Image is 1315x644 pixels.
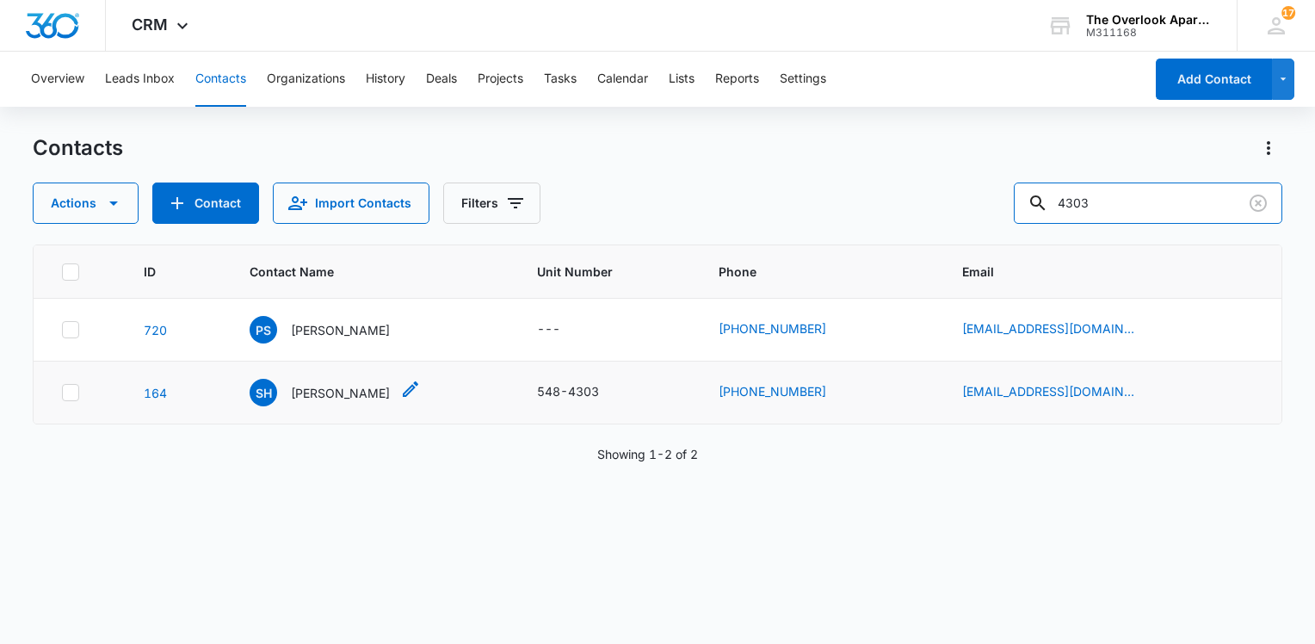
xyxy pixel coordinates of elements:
span: CRM [132,15,168,34]
button: Lists [669,52,695,107]
button: Clear [1244,189,1272,217]
button: Organizations [267,52,345,107]
span: SH [250,379,277,406]
span: 17 [1281,6,1295,20]
span: Contact Name [250,263,471,281]
div: account id [1086,27,1212,39]
span: Phone [719,263,896,281]
div: Phone - (970) 590-1353 - Select to Edit Field [719,382,857,403]
a: [PHONE_NUMBER] [719,319,826,337]
div: account name [1086,13,1212,27]
button: Calendar [597,52,648,107]
div: Contact Name - Peyton Smith - Select to Edit Field [250,316,421,344]
input: Search Contacts [1014,183,1282,224]
div: Email - peytonls13@gmail.com - Select to Edit Field [962,319,1165,340]
button: History [366,52,405,107]
button: Import Contacts [273,183,429,224]
button: Actions [33,183,139,224]
button: Actions [1255,134,1282,162]
div: 548-4303 [537,382,599,400]
div: Contact Name - Susannah Honebein - Select to Edit Field [250,379,421,406]
h1: Contacts [33,135,123,161]
button: Filters [443,183,540,224]
button: Add Contact [1156,59,1272,100]
button: Contacts [195,52,246,107]
button: Reports [715,52,759,107]
span: PS [250,316,277,344]
div: notifications count [1281,6,1295,20]
span: ID [144,263,183,281]
div: Unit Number - - Select to Edit Field [537,319,591,340]
p: [PERSON_NAME] [291,384,390,402]
button: Overview [31,52,84,107]
div: Phone - (229) 977-4303 - Select to Edit Field [719,319,857,340]
div: Email - lilacdream94@gmail.com - Select to Edit Field [962,382,1165,403]
a: [EMAIL_ADDRESS][DOMAIN_NAME] [962,319,1134,337]
div: Unit Number - 548-4303 - Select to Edit Field [537,382,630,403]
span: Email [962,263,1229,281]
a: [EMAIL_ADDRESS][DOMAIN_NAME] [962,382,1134,400]
button: Leads Inbox [105,52,175,107]
button: Settings [780,52,826,107]
button: Tasks [544,52,577,107]
a: Navigate to contact details page for Peyton Smith [144,323,167,337]
a: Navigate to contact details page for Susannah Honebein [144,386,167,400]
p: Showing 1-2 of 2 [597,445,698,463]
button: Add Contact [152,183,259,224]
a: [PHONE_NUMBER] [719,382,826,400]
button: Projects [478,52,523,107]
p: [PERSON_NAME] [291,321,390,339]
span: Unit Number [537,263,677,281]
div: --- [537,319,560,340]
button: Deals [426,52,457,107]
